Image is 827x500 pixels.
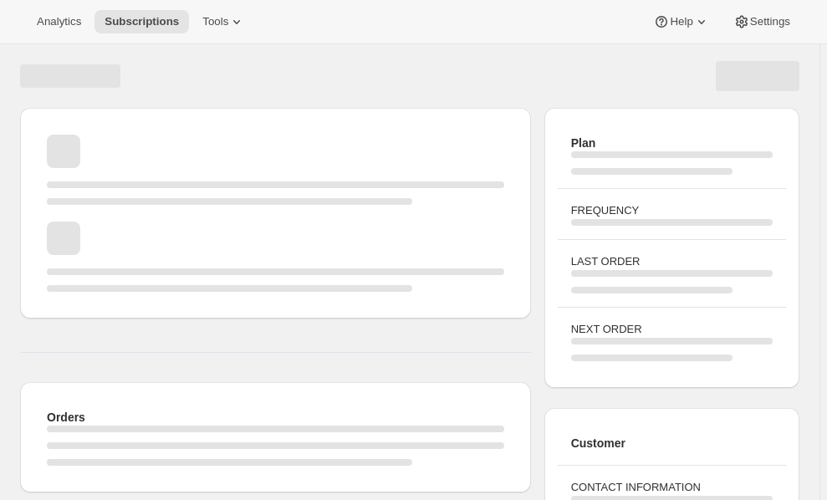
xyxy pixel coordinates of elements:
[670,15,692,28] span: Help
[105,15,179,28] span: Subscriptions
[571,479,773,496] h3: CONTACT INFORMATION
[202,15,228,28] span: Tools
[723,10,800,33] button: Settings
[571,321,773,338] h3: NEXT ORDER
[571,135,773,151] h2: Plan
[27,10,91,33] button: Analytics
[750,15,790,28] span: Settings
[94,10,189,33] button: Subscriptions
[37,15,81,28] span: Analytics
[643,10,719,33] button: Help
[571,435,773,452] h2: Customer
[571,202,773,219] h3: FREQUENCY
[47,409,504,426] h2: Orders
[571,253,773,270] h3: LAST ORDER
[192,10,255,33] button: Tools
